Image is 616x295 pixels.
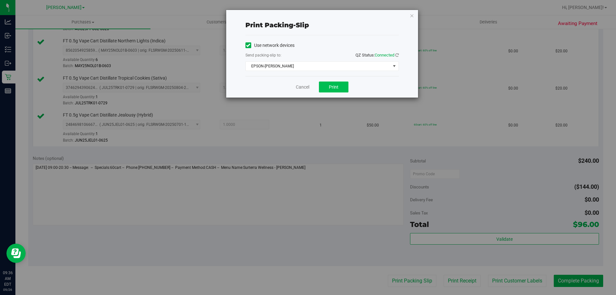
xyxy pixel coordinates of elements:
span: Connected [375,53,394,57]
label: Use network devices [245,42,295,49]
a: Cancel [296,84,309,91]
span: Print [329,84,338,90]
label: Send packing-slip to: [245,52,281,58]
span: QZ Status: [355,53,399,57]
button: Print [319,82,348,92]
iframe: Resource center [6,244,26,263]
span: Print packing-slip [245,21,309,29]
span: select [390,62,398,71]
span: EPSON-[PERSON_NAME] [246,62,390,71]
